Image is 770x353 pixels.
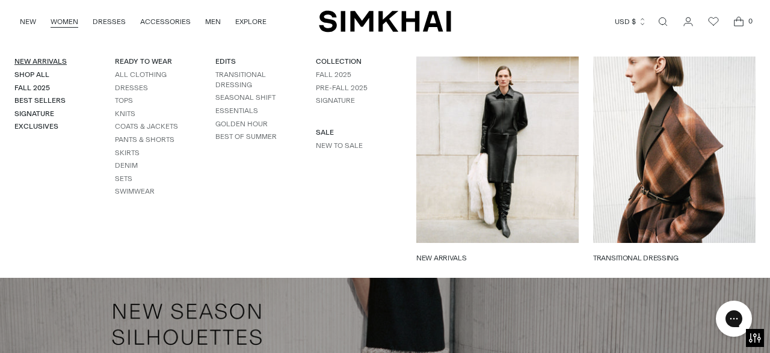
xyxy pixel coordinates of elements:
[205,8,221,35] a: MEN
[745,16,756,26] span: 0
[727,10,751,34] a: Open cart modal
[51,8,78,35] a: WOMEN
[235,8,266,35] a: EXPLORE
[710,296,758,341] iframe: Gorgias live chat messenger
[319,10,451,33] a: SIMKHAI
[93,8,126,35] a: DRESSES
[140,8,191,35] a: ACCESSORIES
[10,307,121,343] iframe: Sign Up via Text for Offers
[20,8,36,35] a: NEW
[701,10,725,34] a: Wishlist
[676,10,700,34] a: Go to the account page
[651,10,675,34] a: Open search modal
[615,8,647,35] button: USD $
